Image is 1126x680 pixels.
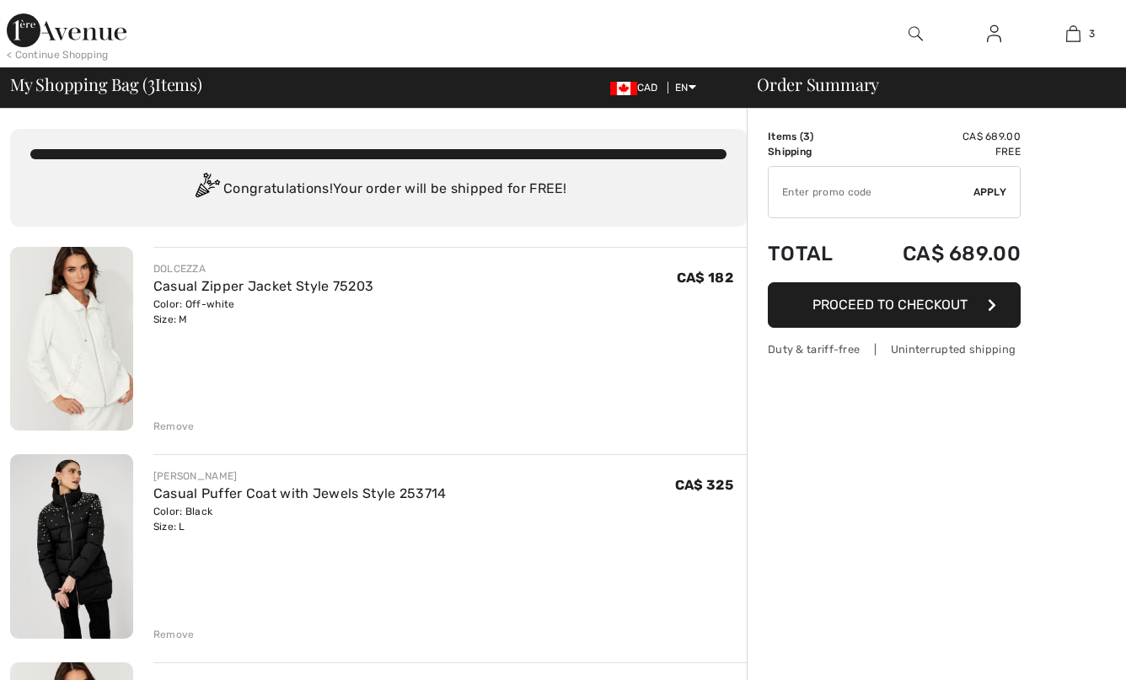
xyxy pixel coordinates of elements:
[1034,24,1112,44] a: 3
[675,82,696,94] span: EN
[858,129,1021,144] td: CA$ 689.00
[768,282,1021,328] button: Proceed to Checkout
[803,131,810,142] span: 3
[7,47,109,62] div: < Continue Shopping
[858,225,1021,282] td: CA$ 689.00
[768,225,858,282] td: Total
[10,247,133,431] img: Casual Zipper Jacket Style 75203
[1066,24,1080,44] img: My Bag
[858,144,1021,159] td: Free
[30,173,727,206] div: Congratulations! Your order will be shipped for FREE!
[769,167,973,217] input: Promo code
[973,185,1007,200] span: Apply
[610,82,637,95] img: Canadian Dollar
[768,144,858,159] td: Shipping
[768,129,858,144] td: Items ( )
[153,485,447,501] a: Casual Puffer Coat with Jewels Style 253714
[153,419,195,434] div: Remove
[973,24,1015,45] a: Sign In
[190,173,223,206] img: Congratulation2.svg
[909,24,923,44] img: search the website
[1089,26,1095,41] span: 3
[153,297,374,327] div: Color: Off-white Size: M
[153,278,374,294] a: Casual Zipper Jacket Style 75203
[987,24,1001,44] img: My Info
[610,82,665,94] span: CAD
[737,76,1116,93] div: Order Summary
[10,76,202,93] span: My Shopping Bag ( Items)
[153,504,447,534] div: Color: Black Size: L
[147,72,155,94] span: 3
[153,469,447,484] div: [PERSON_NAME]
[768,341,1021,357] div: Duty & tariff-free | Uninterrupted shipping
[812,297,968,313] span: Proceed to Checkout
[153,627,195,642] div: Remove
[10,454,133,638] img: Casual Puffer Coat with Jewels Style 253714
[153,261,374,276] div: DOLCEZZA
[675,477,733,493] span: CA$ 325
[677,270,733,286] span: CA$ 182
[7,13,126,47] img: 1ère Avenue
